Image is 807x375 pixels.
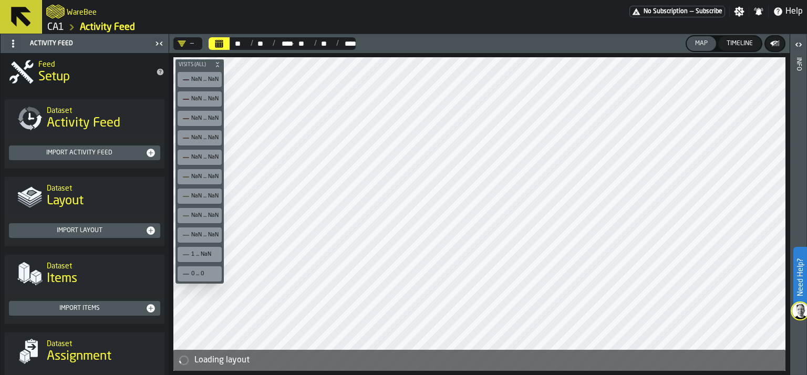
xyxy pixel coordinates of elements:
h2: Sub Title [67,6,97,17]
div: NaN ... NaN [191,154,219,161]
div: title-Assignment [5,332,164,370]
nav: Breadcrumb [46,21,425,34]
div: NaN ... NaN [180,93,220,105]
div: NaN ... NaN [191,134,219,141]
label: button-toggle-Settings [730,6,749,17]
div: NaN ... NaN [191,212,219,219]
span: — [690,8,694,15]
span: Assignment [47,348,111,365]
label: Need Help? [794,248,806,307]
span: Subscribe [696,8,722,15]
div: Select date range [294,39,306,48]
label: button-toggle-Close me [152,37,167,50]
div: Import layout [13,227,146,234]
div: NaN ... NaN [180,191,220,202]
label: button-toggle-Open [791,36,806,55]
button: button-Map [687,36,716,51]
div: title-Activity Feed [5,99,164,137]
div: Info [795,55,802,372]
button: button- [175,59,224,70]
div: NaN ... NaN [180,210,220,221]
div: Select date range [339,39,351,48]
div: DropdownMenuValue- [173,37,202,50]
div: 0 ... 0 [191,270,219,277]
div: / [265,39,275,48]
div: Loading layout [194,354,781,367]
div: button-toolbar-undefined [175,264,224,284]
div: button-toolbar-undefined [175,245,224,264]
div: Timeline [722,40,757,47]
div: / [243,39,253,48]
h2: Sub Title [47,182,156,193]
div: 0 ... 0 [180,268,220,279]
div: Menu Subscription [629,6,725,17]
span: No Subscription [644,8,688,15]
div: button-toolbar-undefined [175,186,224,206]
div: NaN ... NaN [191,115,219,122]
div: DropdownMenuValue- [178,39,194,48]
label: button-toggle-Help [769,5,807,18]
div: button-toolbar-undefined [175,148,224,167]
div: title-Setup [1,53,169,91]
span: — [288,39,294,48]
div: button-toolbar-undefined [175,128,224,148]
h2: Sub Title [38,58,148,69]
div: Import Activity Feed [13,149,146,157]
button: button-Timeline [718,36,761,51]
div: button-toolbar-undefined [175,89,224,109]
label: button-toggle-Notifications [749,6,768,17]
button: Select date range [209,37,230,50]
h2: Sub Title [47,338,156,348]
div: Select date range [231,39,243,48]
h2: Sub Title [47,260,156,270]
div: Map [691,40,712,47]
div: Select date range [209,37,356,50]
div: NaN ... NaN [180,113,220,124]
div: button-toolbar-undefined [175,70,224,89]
div: Select date range [317,39,329,48]
div: NaN ... NaN [191,96,219,102]
button: button-Import Items [9,301,160,316]
div: button-toolbar-undefined [175,206,224,225]
div: NaN ... NaN [180,152,220,163]
span: Layout [47,193,84,210]
div: Activity Feed [3,35,152,52]
div: Select date range [275,39,287,48]
div: NaN ... NaN [191,173,219,180]
button: button-Import Activity Feed [9,145,160,160]
h2: Sub Title [47,105,156,115]
button: button-Import layout [9,223,160,238]
div: alert-Loading layout [173,350,785,371]
div: NaN ... NaN [191,232,219,238]
a: link-to-/wh/i/76e2a128-1b54-4d66-80d4-05ae4c277723/pricing/ [629,6,725,17]
div: NaN ... NaN [191,76,219,83]
button: button- [765,36,784,51]
a: logo-header [46,2,65,21]
span: Setup [38,69,70,86]
header: Info [790,34,806,375]
div: button-toolbar-undefined [175,167,224,186]
div: title-Layout [5,177,164,215]
span: Activity Feed [47,115,120,132]
div: NaN ... NaN [180,132,220,143]
div: title-Items [5,255,164,293]
div: button-toolbar-undefined [175,109,224,128]
a: link-to-/wh/i/76e2a128-1b54-4d66-80d4-05ae4c277723/feed/da221332-8753-4be1-a6c6-b415bb38d250 [80,22,135,33]
span: Help [785,5,803,18]
div: Import Items [13,305,146,312]
div: 1 ... NaN [180,249,220,260]
div: Select date range [253,39,265,48]
div: NaN ... NaN [180,230,220,241]
div: button-toolbar-undefined [175,225,224,245]
span: Visits (All) [177,62,212,68]
div: NaN ... NaN [180,171,220,182]
div: / [329,39,339,48]
div: NaN ... NaN [191,193,219,200]
div: 1 ... NaN [191,251,219,258]
a: link-to-/wh/i/76e2a128-1b54-4d66-80d4-05ae4c277723 [47,22,64,33]
div: NaN ... NaN [180,74,220,85]
div: / [306,39,316,48]
span: Items [47,270,77,287]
